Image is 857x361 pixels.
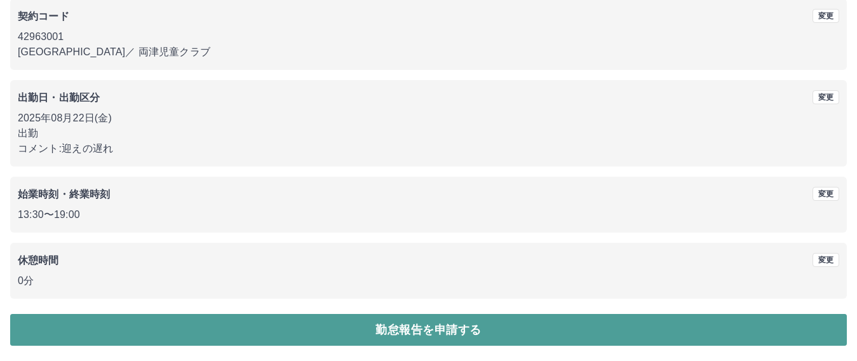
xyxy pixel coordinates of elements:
b: 契約コード [18,11,69,22]
p: コメント: 迎えの遅れ [18,141,839,156]
p: 出勤 [18,126,839,141]
button: 変更 [813,187,839,201]
p: 13:30 〜 19:00 [18,207,839,222]
p: [GEOGRAPHIC_DATA] ／ 両津児童クラブ [18,44,839,60]
button: 変更 [813,253,839,267]
p: 0分 [18,273,839,289]
p: 2025年08月22日(金) [18,111,839,126]
button: 変更 [813,9,839,23]
button: 勤怠報告を申請する [10,314,847,346]
b: 始業時刻・終業時刻 [18,189,110,200]
button: 変更 [813,90,839,104]
b: 出勤日・出勤区分 [18,92,100,103]
p: 42963001 [18,29,839,44]
b: 休憩時間 [18,255,59,266]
